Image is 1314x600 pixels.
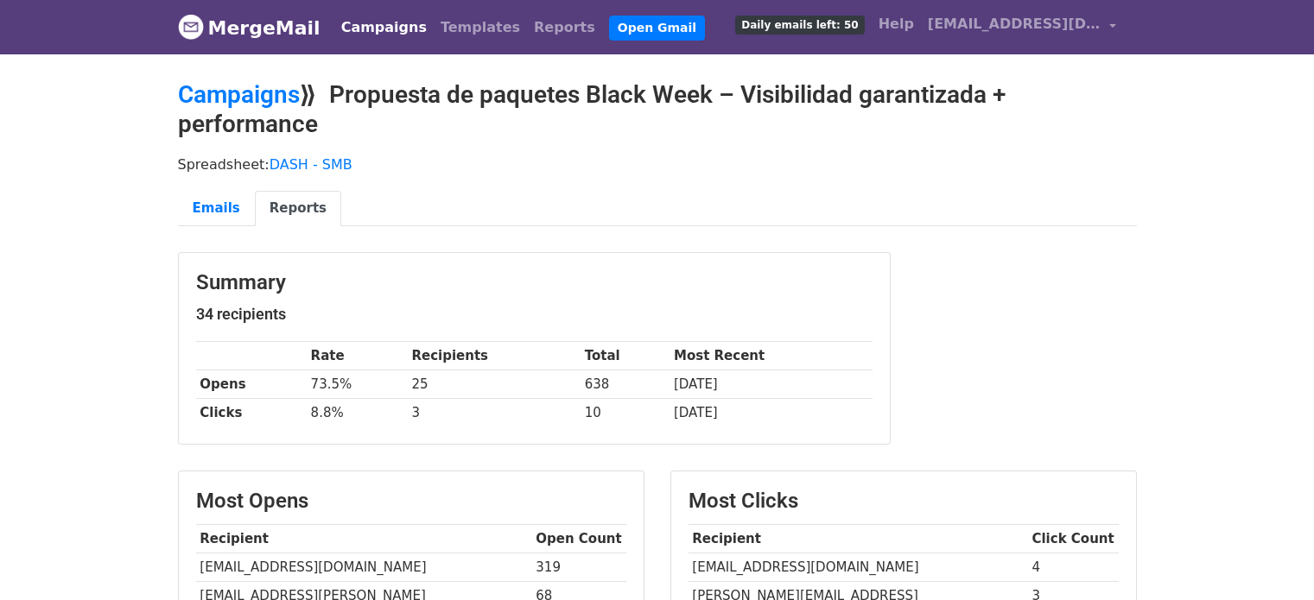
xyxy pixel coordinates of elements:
[928,14,1101,35] span: [EMAIL_ADDRESS][DOMAIN_NAME]
[1028,553,1119,582] td: 4
[872,7,921,41] a: Help
[689,553,1028,582] td: [EMAIL_ADDRESS][DOMAIN_NAME]
[689,525,1028,553] th: Recipient
[434,10,527,45] a: Templates
[178,155,1137,174] p: Spreadsheet:
[527,10,602,45] a: Reports
[178,9,321,46] a: MergeMail
[408,370,581,399] td: 25
[408,342,581,370] th: Recipients
[581,342,670,370] th: Total
[689,489,1119,514] h3: Most Clicks
[581,399,670,427] td: 10
[178,80,1137,138] h2: ⟫ Propuesta de paquetes Black Week – Visibilidad garantizada + performance
[921,7,1123,47] a: [EMAIL_ADDRESS][DOMAIN_NAME]
[735,16,864,35] span: Daily emails left: 50
[307,399,408,427] td: 8.8%
[532,553,626,582] td: 319
[178,14,204,40] img: MergeMail logo
[178,191,255,226] a: Emails
[255,191,341,226] a: Reports
[178,80,300,109] a: Campaigns
[196,489,626,514] h3: Most Opens
[1028,525,1119,553] th: Click Count
[334,10,434,45] a: Campaigns
[270,156,352,173] a: DASH - SMB
[307,342,408,370] th: Rate
[196,370,307,399] th: Opens
[581,370,670,399] td: 638
[670,399,872,427] td: [DATE]
[307,370,408,399] td: 73.5%
[408,399,581,427] td: 3
[196,305,873,324] h5: 34 recipients
[196,270,873,295] h3: Summary
[728,7,871,41] a: Daily emails left: 50
[196,525,532,553] th: Recipient
[196,399,307,427] th: Clicks
[532,525,626,553] th: Open Count
[670,342,872,370] th: Most Recent
[196,553,532,582] td: [EMAIL_ADDRESS][DOMAIN_NAME]
[609,16,705,41] a: Open Gmail
[670,370,872,399] td: [DATE]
